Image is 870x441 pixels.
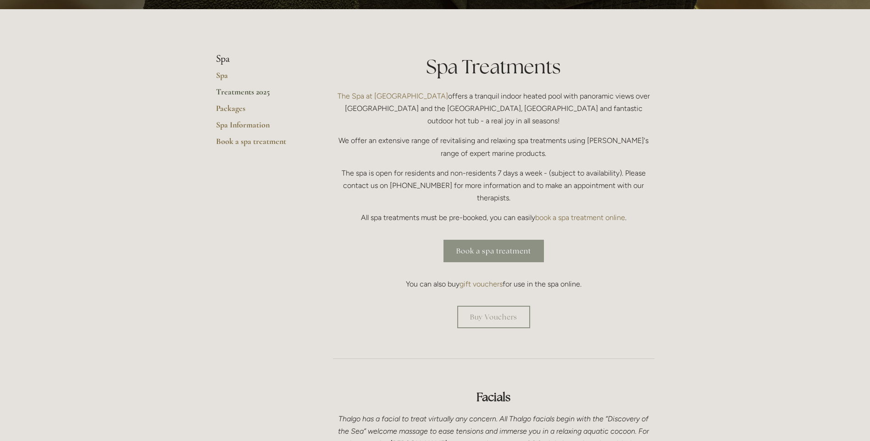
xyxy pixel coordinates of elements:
[216,136,304,153] a: Book a spa treatment
[460,280,503,288] a: gift vouchers
[216,53,304,65] li: Spa
[477,390,510,404] strong: Facials
[457,306,530,328] a: Buy Vouchers
[443,240,544,262] a: Book a spa treatment
[333,167,654,204] p: The spa is open for residents and non-residents 7 days a week - (subject to availability). Please...
[333,90,654,127] p: offers a tranquil indoor heated pool with panoramic views over [GEOGRAPHIC_DATA] and the [GEOGRAP...
[535,213,625,222] a: book a spa treatment online
[216,120,304,136] a: Spa Information
[333,134,654,159] p: We offer an extensive range of revitalising and relaxing spa treatments using [PERSON_NAME]'s ran...
[216,87,304,103] a: Treatments 2025
[338,92,448,100] a: The Spa at [GEOGRAPHIC_DATA]
[333,278,654,290] p: You can also buy for use in the spa online.
[333,53,654,80] h1: Spa Treatments
[216,103,304,120] a: Packages
[216,70,304,87] a: Spa
[333,211,654,224] p: All spa treatments must be pre-booked, you can easily .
